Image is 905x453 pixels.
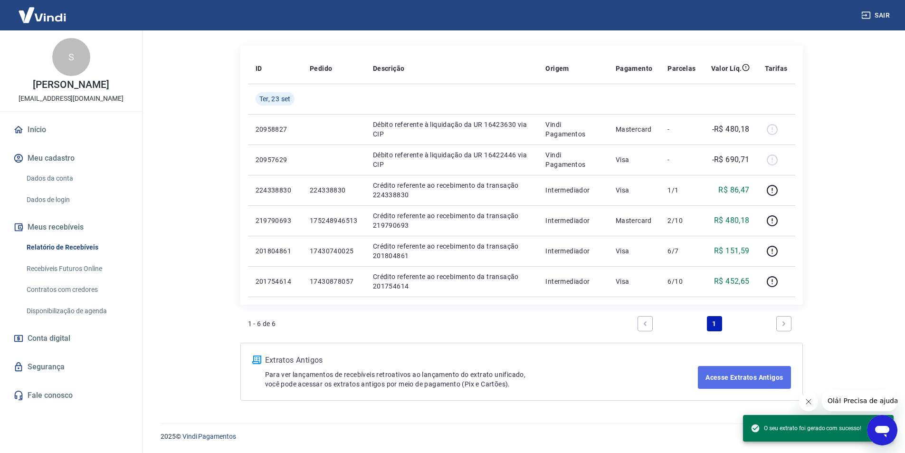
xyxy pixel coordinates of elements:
[11,0,73,29] img: Vindi
[545,64,569,73] p: Origem
[751,424,861,433] span: O seu extrato foi gerado com sucesso!
[11,357,131,377] a: Segurança
[19,94,124,104] p: [EMAIL_ADDRESS][DOMAIN_NAME]
[373,241,531,260] p: Crédito referente ao recebimento da transação 201804861
[616,277,653,286] p: Visa
[265,370,698,389] p: Para ver lançamentos de recebíveis retroativos ao lançamento do extrato unificado, você pode aces...
[182,433,236,440] a: Vindi Pagamentos
[248,319,276,328] p: 1 - 6 de 6
[23,301,131,321] a: Disponibilização de agenda
[667,216,695,225] p: 2/10
[616,216,653,225] p: Mastercard
[23,190,131,210] a: Dados de login
[259,94,291,104] span: Ter, 23 set
[373,120,531,139] p: Débito referente à liquidação da UR 16423630 via CIP
[667,246,695,256] p: 6/7
[545,277,600,286] p: Intermediador
[545,120,600,139] p: Vindi Pagamentos
[6,7,80,14] span: Olá! Precisa de ajuda?
[256,155,295,164] p: 20957629
[711,64,742,73] p: Valor Líq.
[33,80,109,90] p: [PERSON_NAME]
[667,64,695,73] p: Parcelas
[545,150,600,169] p: Vindi Pagamentos
[667,185,695,195] p: 1/1
[11,119,131,140] a: Início
[310,216,358,225] p: 175248946513
[616,185,653,195] p: Visa
[776,316,791,331] a: Next page
[373,64,405,73] p: Descrição
[822,390,897,411] iframe: Mensagem da empresa
[667,155,695,164] p: -
[11,328,131,349] a: Conta digital
[545,185,600,195] p: Intermediador
[310,246,358,256] p: 17430740025
[616,125,653,134] p: Mastercard
[373,150,531,169] p: Débito referente à liquidação da UR 16422446 via CIP
[310,277,358,286] p: 17430878057
[638,316,653,331] a: Previous page
[718,184,749,196] p: R$ 86,47
[712,154,750,165] p: -R$ 690,71
[28,332,70,345] span: Conta digital
[867,415,897,445] iframe: Botão para abrir a janela de mensagens
[252,356,261,364] img: ícone
[256,216,295,225] p: 219790693
[310,64,332,73] p: Pedido
[667,277,695,286] p: 6/10
[616,246,653,256] p: Visa
[265,355,698,366] p: Extratos Antigos
[23,238,131,257] a: Relatório de Recebíveis
[714,245,750,257] p: R$ 151,59
[667,125,695,134] p: -
[712,124,750,135] p: -R$ 480,18
[52,38,90,76] div: S
[256,185,295,195] p: 224338830
[859,7,894,24] button: Sair
[310,185,358,195] p: 224338830
[23,280,131,299] a: Contratos com credores
[161,432,882,442] p: 2025 ©
[714,276,750,287] p: R$ 452,65
[11,148,131,169] button: Meu cadastro
[11,385,131,406] a: Fale conosco
[373,181,531,200] p: Crédito referente ao recebimento da transação 224338830
[256,125,295,134] p: 20958827
[616,155,653,164] p: Visa
[373,272,531,291] p: Crédito referente ao recebimento da transação 201754614
[545,246,600,256] p: Intermediador
[256,246,295,256] p: 201804861
[707,316,722,331] a: Page 1 is your current page
[634,312,795,335] ul: Pagination
[373,211,531,230] p: Crédito referente ao recebimento da transação 219790693
[698,366,791,389] a: Acesse Extratos Antigos
[256,64,262,73] p: ID
[23,169,131,188] a: Dados da conta
[616,64,653,73] p: Pagamento
[256,277,295,286] p: 201754614
[765,64,788,73] p: Tarifas
[23,259,131,279] a: Recebíveis Futuros Online
[799,392,818,411] iframe: Fechar mensagem
[714,215,750,226] p: R$ 480,18
[545,216,600,225] p: Intermediador
[11,217,131,238] button: Meus recebíveis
